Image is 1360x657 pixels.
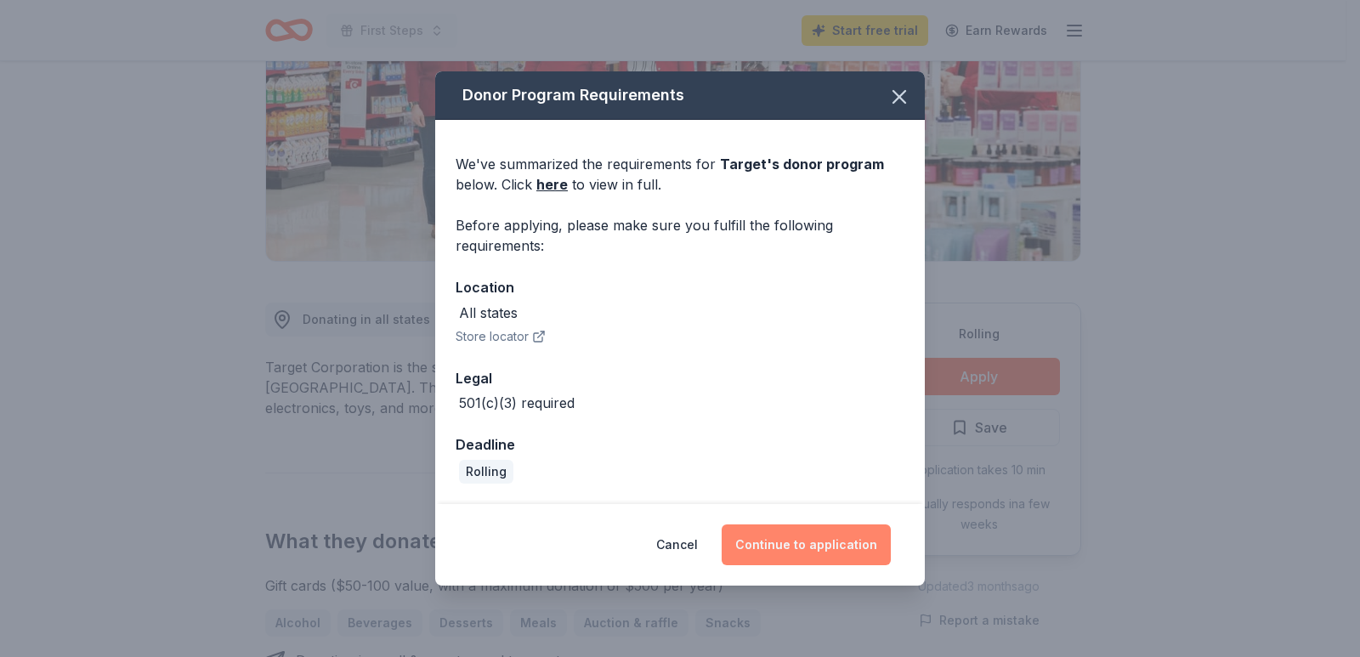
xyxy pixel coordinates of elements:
div: All states [459,303,518,323]
button: Cancel [656,524,698,565]
div: Donor Program Requirements [435,71,925,120]
div: Legal [456,367,904,389]
a: here [536,174,568,195]
button: Store locator [456,326,546,347]
div: Rolling [459,460,513,484]
div: 501(c)(3) required [459,393,575,413]
button: Continue to application [722,524,891,565]
div: Deadline [456,433,904,456]
span: Target 's donor program [720,156,884,173]
div: Before applying, please make sure you fulfill the following requirements: [456,215,904,256]
div: Location [456,276,904,298]
div: We've summarized the requirements for below. Click to view in full. [456,154,904,195]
